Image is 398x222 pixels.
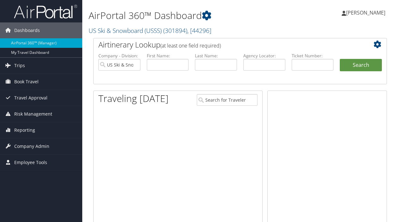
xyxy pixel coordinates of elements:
span: (at least one field required) [160,42,221,49]
h2: Airtinerary Lookup [98,39,358,50]
input: Search for Traveler [197,94,258,106]
span: , [ 44296 ] [187,26,211,35]
a: US Ski & Snowboard (USSS) [89,26,211,35]
span: ( 301894 ) [163,26,187,35]
span: Employee Tools [14,155,47,170]
a: [PERSON_NAME] [342,3,392,22]
span: Trips [14,58,25,73]
img: airportal-logo.png [14,4,77,19]
label: Company - Division: [98,53,140,59]
span: Reporting [14,122,35,138]
span: [PERSON_NAME] [346,9,385,16]
h1: Traveling [DATE] [98,92,169,105]
label: Ticket Number: [292,53,334,59]
label: Agency Locator: [243,53,285,59]
span: Company Admin [14,138,49,154]
h1: AirPortal 360™ Dashboard [89,9,291,22]
label: First Name: [147,53,189,59]
button: Search [340,59,382,72]
span: Book Travel [14,74,39,90]
span: Dashboards [14,22,40,38]
label: Last Name: [195,53,237,59]
span: Risk Management [14,106,52,122]
span: Travel Approval [14,90,47,106]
